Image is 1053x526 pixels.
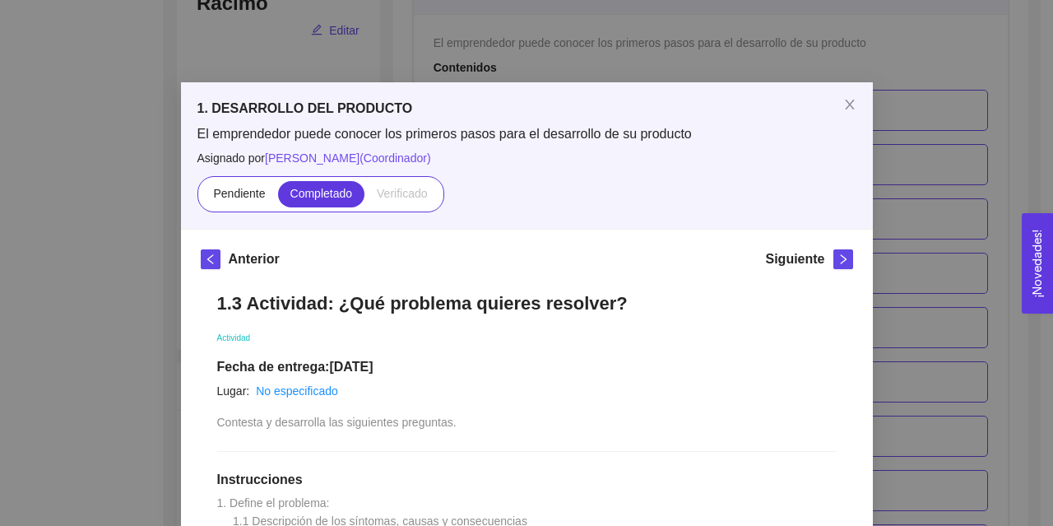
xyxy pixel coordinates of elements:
span: Verificado [377,187,427,200]
span: Pendiente [213,187,265,200]
span: left [202,254,220,265]
button: right [833,249,853,269]
span: close [843,98,856,111]
span: Actividad [217,333,251,342]
h1: 1.3 Actividad: ¿Qué problema quieres resolver? [217,292,837,314]
span: right [834,254,852,265]
button: Open Feedback Widget [1022,213,1053,314]
a: No especificado [256,384,338,398]
span: El emprendedor puede conocer los primeros pasos para el desarrollo de su producto [197,125,856,143]
button: Close [827,82,873,128]
h5: Siguiente [765,249,824,269]
button: left [201,249,220,269]
h1: Instrucciones [217,472,837,488]
span: Completado [290,187,353,200]
article: Lugar: [217,382,250,400]
span: Asignado por [197,149,856,167]
h5: 1. DESARROLLO DEL PRODUCTO [197,99,856,119]
span: [PERSON_NAME] ( Coordinador ) [265,151,431,165]
h5: Anterior [229,249,280,269]
span: Contesta y desarrolla las siguientes preguntas. [217,416,457,429]
h1: Fecha de entrega: [DATE] [217,359,837,375]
